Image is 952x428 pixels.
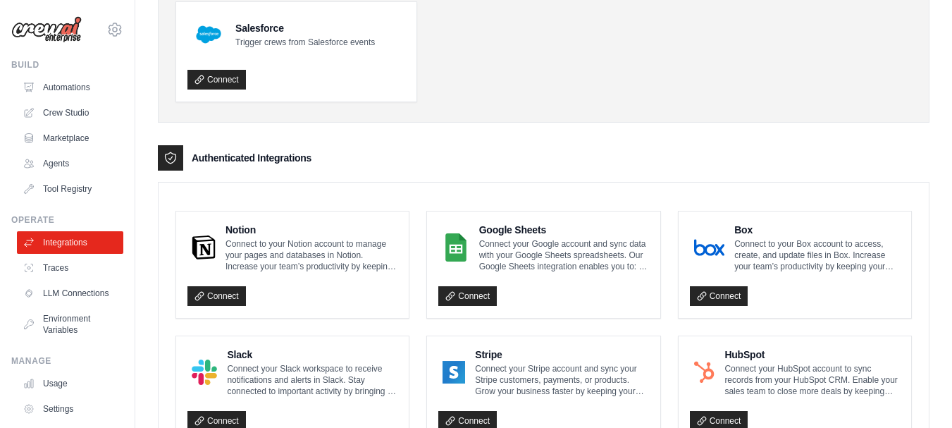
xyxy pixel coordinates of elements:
a: Agents [17,152,123,175]
p: Trigger crews from Salesforce events [235,37,375,48]
a: Tool Registry [17,178,123,200]
img: Box Logo [694,233,725,262]
img: Logo [11,16,82,43]
h4: HubSpot [724,348,900,362]
a: Integrations [17,231,123,254]
h4: Notion [225,223,397,237]
img: HubSpot Logo [694,358,715,386]
div: Build [11,59,123,71]
a: Marketplace [17,127,123,149]
a: Usage [17,372,123,395]
a: Automations [17,76,123,99]
a: Connect [690,286,748,306]
p: Connect your Slack workspace to receive notifications and alerts in Slack. Stay connected to impo... [227,363,397,397]
a: Connect [187,286,246,306]
a: Environment Variables [17,307,123,341]
img: Notion Logo [192,233,216,262]
p: Connect to your Box account to access, create, and update files in Box. Increase your team’s prod... [734,238,900,272]
a: Traces [17,257,123,279]
a: Connect [438,286,497,306]
p: Connect your Google account and sync data with your Google Sheets spreadsheets. Our Google Sheets... [479,238,649,272]
img: Salesforce Logo [192,18,225,51]
h4: Box [734,223,900,237]
p: Connect to your Notion account to manage your pages and databases in Notion. Increase your team’s... [225,238,397,272]
a: Crew Studio [17,102,123,124]
h4: Slack [227,348,397,362]
div: Manage [11,355,123,367]
h3: Authenticated Integrations [192,151,311,165]
div: Operate [11,214,123,226]
img: Stripe Logo [443,358,465,386]
h4: Google Sheets [479,223,649,237]
a: Settings [17,398,123,420]
a: LLM Connections [17,282,123,305]
h4: Stripe [475,348,648,362]
p: Connect your HubSpot account to sync records from your HubSpot CRM. Enable your sales team to clo... [724,363,900,397]
h4: Salesforce [235,21,375,35]
p: Connect your Stripe account and sync your Stripe customers, payments, or products. Grow your busi... [475,363,648,397]
img: Google Sheets Logo [443,233,469,262]
a: Connect [187,70,246,90]
img: Slack Logo [192,358,217,386]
